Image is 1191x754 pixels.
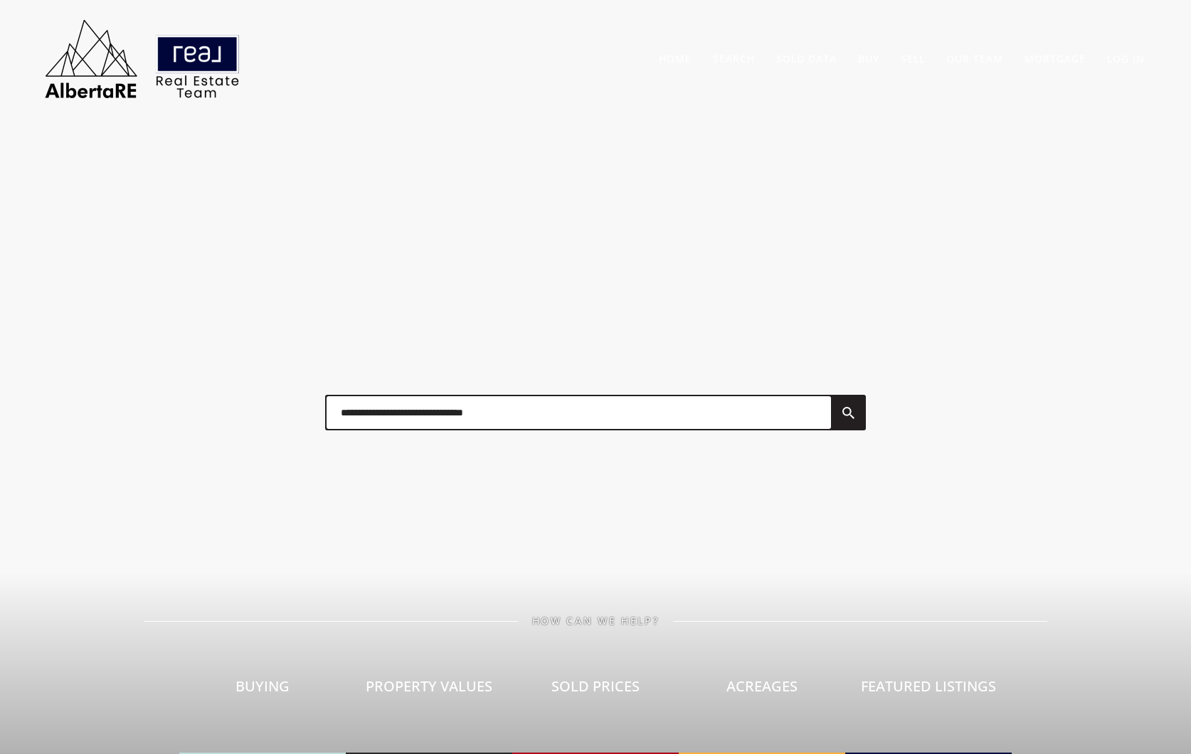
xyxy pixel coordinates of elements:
[726,676,798,696] span: Acreages
[366,676,492,696] span: Property Values
[713,52,755,65] a: Search
[179,627,346,754] a: Buying
[1107,52,1145,65] a: Log In
[512,627,679,754] a: Sold Prices
[36,14,249,103] img: AlbertaRE Real Estate Team | Real Broker
[946,52,1003,65] a: Our Team
[659,52,692,65] a: Home
[858,52,879,65] a: Buy
[679,627,845,754] a: Acreages
[776,52,837,65] a: Sold Data
[551,676,640,696] span: Sold Prices
[346,627,512,754] a: Property Values
[1025,52,1086,65] a: Mortgage
[845,627,1012,754] a: Featured Listings
[901,52,925,65] a: Sell
[235,676,290,696] span: Buying
[861,676,996,696] span: Featured Listings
